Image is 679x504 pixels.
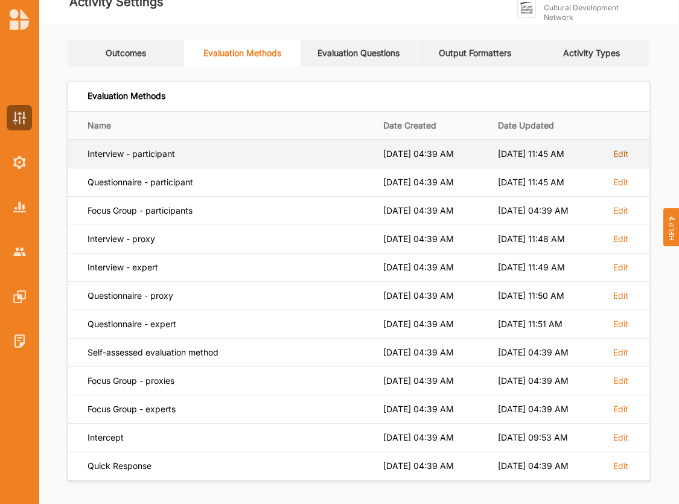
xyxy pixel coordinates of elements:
div: [DATE] 11:45 AM [498,177,596,188]
img: Activity Settings [13,112,26,124]
label: Edit [613,205,628,216]
img: System Logs [13,334,26,347]
a: Features [7,284,32,309]
label: Edit [613,234,628,244]
img: System Settings [13,156,26,169]
div: [DATE] 04:39 AM [498,375,596,386]
div: Interview - expert [88,262,366,273]
a: Activity Types [534,40,650,66]
a: Accounts & Users [7,239,32,264]
label: Edit [613,290,628,301]
strong: Date Created [383,120,436,130]
div: [DATE] 04:39 AM [383,404,481,415]
div: Questionnaire - proxy [88,290,366,301]
div: [DATE] 04:39 AM [498,461,596,471]
div: [DATE] 11:48 AM [498,234,596,244]
div: Interview - proxy [88,234,366,244]
div: Quick Response [88,461,366,471]
div: [DATE] 04:39 AM [498,404,596,415]
img: Accounts & Users [13,247,26,255]
img: logo [10,8,29,30]
img: System Reports [13,202,26,212]
div: Intercept [88,432,366,443]
div: [DATE] 04:39 AM [383,347,481,358]
div: [DATE] 04:39 AM [383,290,481,301]
label: Edit [613,262,628,273]
a: System Settings [7,150,32,175]
label: Edit [613,347,628,358]
div: [DATE] 11:49 AM [498,262,596,273]
div: [DATE] 04:39 AM [383,177,481,188]
div: [DATE] 04:39 AM [383,375,481,386]
div: Focus Group - proxies [88,375,366,386]
label: Edit [613,375,628,386]
div: Evaluation Methods [88,91,165,101]
div: [DATE] 04:39 AM [498,205,596,216]
div: Self-assessed evaluation method [88,347,366,358]
div: [DATE] 04:39 AM [383,205,481,216]
div: [DATE] 04:39 AM [383,461,481,471]
div: Questionnaire - participant [88,177,366,188]
a: System Logs [7,328,32,354]
label: Edit [613,177,628,188]
div: [DATE] 04:39 AM [383,234,481,244]
div: Focus Group - participants [88,205,366,216]
div: Questionnaire - expert [88,319,366,330]
div: [DATE] 09:53 AM [498,432,596,443]
strong: Name [88,120,111,130]
label: Cultural Development Network [544,3,643,22]
a: Outcomes [68,40,184,66]
a: Output Formatters [417,40,534,66]
label: Edit [613,148,628,159]
strong: Date Updated [498,120,554,130]
a: Activity Settings [7,105,32,130]
div: [DATE] 04:39 AM [383,432,481,443]
div: Interview - participant [88,148,366,159]
div: Focus Group - experts [88,404,366,415]
label: Edit [613,404,628,415]
label: Edit [613,319,628,330]
a: Evaluation Questions [301,40,417,66]
div: [DATE] 11:45 AM [498,148,596,159]
a: System Reports [7,194,32,220]
a: Evaluation Methods [184,40,301,66]
img: Features [13,290,26,303]
div: [DATE] 04:39 AM [383,319,481,330]
div: [DATE] 04:39 AM [383,148,481,159]
div: [DATE] 04:39 AM [498,347,596,358]
label: Edit [613,432,628,443]
label: Edit [613,461,628,471]
div: [DATE] 11:51 AM [498,319,596,330]
div: [DATE] 11:50 AM [498,290,596,301]
div: [DATE] 04:39 AM [383,262,481,273]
